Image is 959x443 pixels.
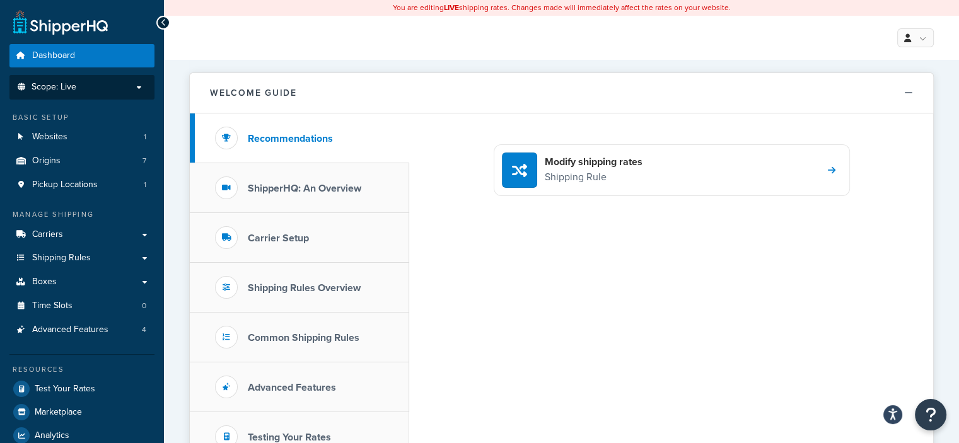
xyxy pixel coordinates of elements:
[9,112,154,123] div: Basic Setup
[9,377,154,400] a: Test Your Rates
[32,229,63,240] span: Carriers
[9,125,154,149] a: Websites1
[248,233,309,244] h3: Carrier Setup
[915,399,946,430] button: Open Resource Center
[190,73,933,113] button: Welcome Guide
[9,294,154,318] a: Time Slots0
[32,253,91,263] span: Shipping Rules
[9,209,154,220] div: Manage Shipping
[32,180,98,190] span: Pickup Locations
[9,173,154,197] li: Pickup Locations
[9,173,154,197] a: Pickup Locations1
[9,149,154,173] li: Origins
[144,180,146,190] span: 1
[32,301,73,311] span: Time Slots
[248,332,359,343] h3: Common Shipping Rules
[142,156,146,166] span: 7
[9,44,154,67] a: Dashboard
[248,133,333,144] h3: Recommendations
[9,318,154,342] li: Advanced Features
[9,401,154,423] a: Marketplace
[9,223,154,246] a: Carriers
[210,88,297,98] h2: Welcome Guide
[9,246,154,270] a: Shipping Rules
[32,50,75,61] span: Dashboard
[545,169,642,185] p: Shipping Rule
[32,82,76,93] span: Scope: Live
[35,384,95,394] span: Test Your Rates
[9,125,154,149] li: Websites
[35,407,82,418] span: Marketplace
[9,149,154,173] a: Origins7
[248,183,361,194] h3: ShipperHQ: An Overview
[248,432,331,443] h3: Testing Your Rates
[444,2,459,13] b: LIVE
[9,364,154,375] div: Resources
[9,270,154,294] a: Boxes
[248,282,361,294] h3: Shipping Rules Overview
[142,301,146,311] span: 0
[144,132,146,142] span: 1
[32,277,57,287] span: Boxes
[9,318,154,342] a: Advanced Features4
[142,325,146,335] span: 4
[32,156,61,166] span: Origins
[32,132,67,142] span: Websites
[32,325,108,335] span: Advanced Features
[545,155,642,169] h4: Modify shipping rates
[9,294,154,318] li: Time Slots
[35,430,69,441] span: Analytics
[248,382,336,393] h3: Advanced Features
